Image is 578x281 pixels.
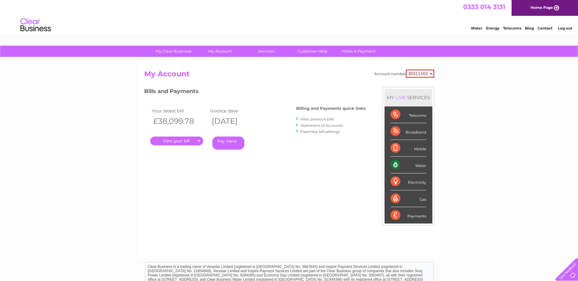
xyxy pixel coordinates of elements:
[391,106,426,123] div: Telecoms
[300,123,343,128] a: Statement of Accounts
[385,89,432,106] div: MY SERVICES
[300,117,334,121] a: View previous bills
[144,87,366,98] h3: Bills and Payments
[150,137,203,145] a: .
[209,115,268,127] th: [DATE]
[287,46,338,57] a: Customer Help
[150,107,209,115] td: Your latest bill
[391,190,426,207] div: Gas
[145,3,433,29] div: Clear Business is a trading name of Verastar Limited (registered in [GEOGRAPHIC_DATA] No. 3667643...
[148,46,199,57] a: My Clear Business
[391,157,426,173] div: Water
[150,115,209,127] th: £38,099.78
[296,106,366,111] h4: Billing and Payments quick links
[391,173,426,190] div: Electricity
[537,26,552,30] a: Contact
[212,137,244,150] a: Pay Here
[486,26,499,30] a: Energy
[334,46,384,57] a: Make A Payment
[471,26,482,30] a: Water
[374,70,434,78] div: Account number
[241,46,291,57] a: Services
[525,26,534,30] a: Blog
[300,129,340,134] a: Paperless bill settings
[195,46,245,57] a: My Account
[391,207,426,224] div: Payments
[463,3,505,11] a: 0333 014 3131
[209,107,268,115] td: Invoice date
[20,16,51,34] img: logo.png
[394,95,407,100] div: LIVE
[503,26,521,30] a: Telecoms
[144,70,434,81] h2: My Account
[391,123,426,140] div: Broadband
[391,140,426,157] div: Mobile
[558,26,572,30] a: Log out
